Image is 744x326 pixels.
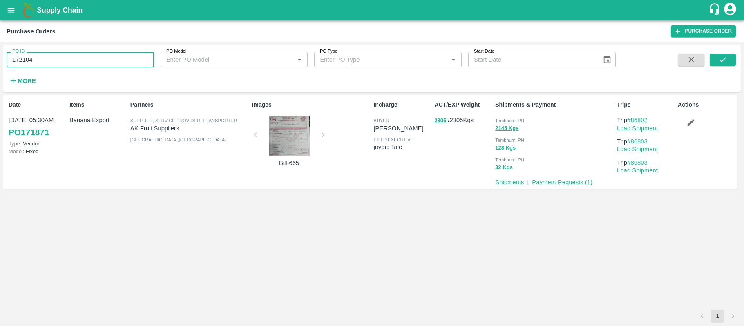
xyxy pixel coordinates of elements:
a: Load Shipment [617,125,658,132]
a: Load Shipment [617,167,658,174]
p: Vendor [9,140,66,147]
button: Open [448,54,459,65]
span: Tembhurni PH [495,157,524,162]
button: Choose date [599,52,615,67]
a: #86803 [627,138,648,145]
a: Supply Chain [37,4,708,16]
b: Supply Chain [37,6,83,14]
p: AK Fruit Suppliers [130,124,249,133]
p: jaydip Tale [373,143,431,152]
p: Date [9,100,66,109]
a: Load Shipment [617,146,658,152]
div: | [524,174,529,187]
input: Enter PO Model [163,54,282,65]
p: Trips [617,100,675,109]
label: PO Model [166,48,187,55]
a: #86803 [627,159,648,166]
p: Partners [130,100,249,109]
button: 2305 [434,116,446,125]
a: PO171871 [9,125,49,140]
input: Enter PO Type [317,54,435,65]
p: [PERSON_NAME] [373,124,431,133]
input: Enter PO ID [7,52,154,67]
nav: pagination navigation [694,310,741,323]
input: Start Date [468,52,596,67]
p: / 2305 Kgs [434,116,492,125]
p: Trip [617,158,675,167]
p: Items [69,100,127,109]
label: PO Type [320,48,337,55]
span: Type: [9,141,21,147]
p: Banana Export [69,116,127,125]
a: Payment Requests (1) [532,179,592,185]
p: [DATE] 05:30AM [9,116,66,125]
div: customer-support [708,3,723,18]
a: Shipments [495,179,524,185]
strong: More [18,78,36,84]
span: field executive [373,137,413,142]
p: ACT/EXP Weight [434,100,492,109]
button: open drawer [2,1,20,20]
span: buyer [373,118,389,123]
a: Purchase Order [671,25,736,37]
label: Start Date [474,48,494,55]
img: logo [20,2,37,18]
button: 128 Kgs [495,143,516,153]
span: Model: [9,148,24,154]
p: Fixed [9,147,66,155]
p: Images [252,100,371,109]
p: Bill-665 [259,159,320,167]
div: Purchase Orders [7,26,56,37]
span: Supplier, Service Provider, Transporter [130,118,237,123]
button: More [7,74,38,88]
p: Incharge [373,100,431,109]
p: Shipments & Payment [495,100,614,109]
div: account of current user [723,2,737,19]
a: #86802 [627,117,648,123]
button: page 1 [711,310,724,323]
p: Actions [678,100,735,109]
p: Trip [617,137,675,146]
span: Tembhurni PH [495,118,524,123]
button: 2145 Kgs [495,124,518,133]
button: 32 Kgs [495,163,513,172]
span: [GEOGRAPHIC_DATA] , [GEOGRAPHIC_DATA] [130,137,226,142]
span: Tembhurni PH [495,138,524,143]
label: PO ID [12,48,25,55]
p: Trip [617,116,675,125]
button: Open [294,54,305,65]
